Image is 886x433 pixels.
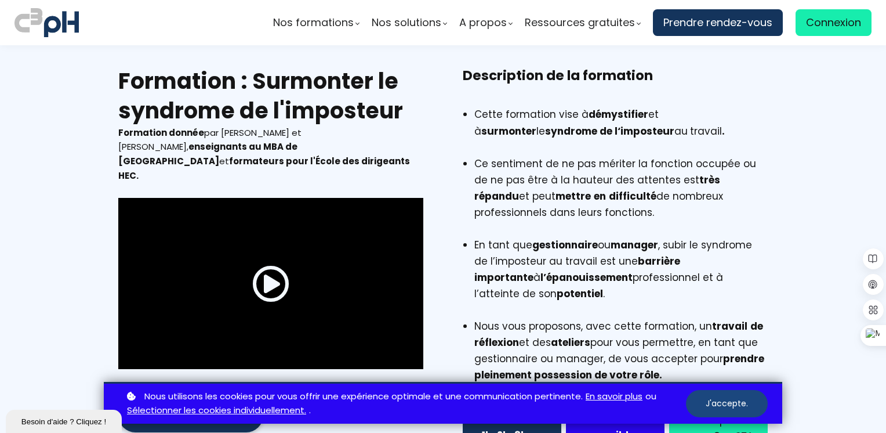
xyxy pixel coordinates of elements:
[750,319,763,333] b: de
[796,9,872,36] a: Connexion
[525,14,635,31] span: Ressources gratuites
[555,189,591,203] b: mettre
[474,156,768,237] li: Ce sentiment de ne pas mériter la fonction occupée ou de ne pas être à la hauteur des attentes es...
[118,66,423,126] h2: Formation : Surmonter le syndrome de l'imposteur
[551,335,590,349] b: ateliers
[463,66,768,103] h3: Description de la formation
[372,14,441,31] span: Nos solutions
[124,389,686,418] p: ou .
[474,335,519,349] b: réflexion
[532,238,598,252] b: gestionnaire
[653,9,783,36] a: Prendre rendez-vous
[118,140,297,167] b: enseignants au MBA de [GEOGRAPHIC_DATA]
[589,107,648,121] b: démystifier
[545,124,674,138] b: syndrome de l‘imposteur
[474,173,720,203] b: très répandu
[638,254,680,268] b: barrière
[540,270,633,284] b: l’épanouissement
[14,6,79,39] img: logo C3PH
[6,407,124,433] iframe: chat widget
[474,106,768,155] li: Cette formation vise à et à le au travail
[806,14,861,31] span: Connexion
[594,189,606,203] b: en
[609,189,656,203] b: difficulté
[722,124,725,138] b: .
[474,270,533,284] b: importante
[144,389,583,404] span: Nous utilisons les cookies pour vous offrir une expérience optimale et une communication pertinente.
[118,155,410,182] b: formateurs pour l'École des dirigeants HEC.
[481,124,536,138] b: surmonter
[611,238,658,252] b: manager
[686,390,768,417] button: J'accepte.
[127,403,306,418] a: Sélectionner les cookies individuellement.
[273,14,354,31] span: Nos formations
[557,287,603,301] b: potentiel
[586,389,642,404] a: En savoir plus
[474,237,768,318] li: En tant que ou , subir le syndrome de l’imposteur au travail est une à professionnel et à l’attei...
[118,126,423,183] div: par [PERSON_NAME] et [PERSON_NAME], et
[459,14,507,31] span: A propos
[118,127,204,139] b: Formation donnée
[712,319,747,333] b: travail
[663,14,772,31] span: Prendre rendez-vous
[474,318,768,383] li: Nous vous proposons, avec cette formation, un et des pour vous permettre, en tant que gestionnair...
